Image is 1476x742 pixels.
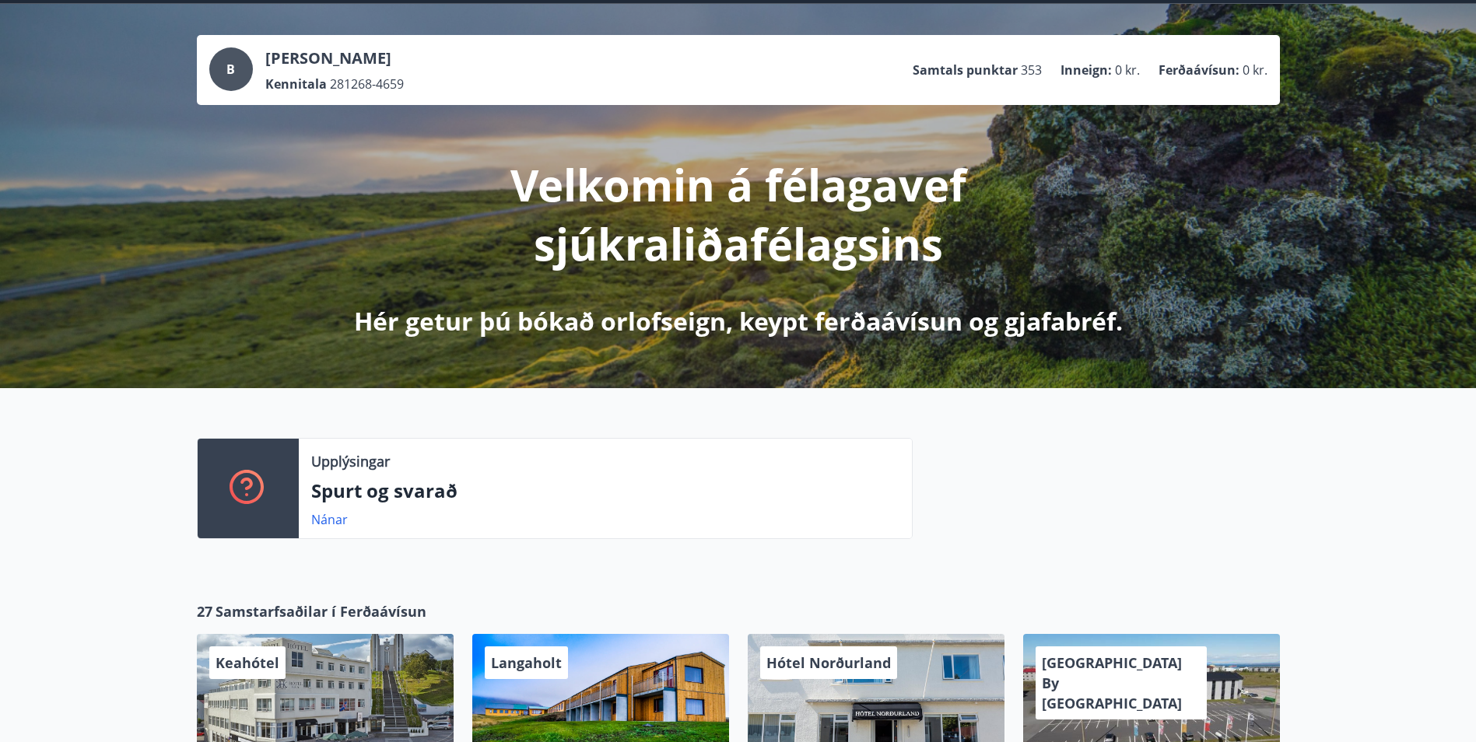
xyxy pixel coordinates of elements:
[1042,653,1182,712] span: [GEOGRAPHIC_DATA] By [GEOGRAPHIC_DATA]
[330,75,404,93] span: 281268-4659
[1243,61,1267,79] span: 0 kr.
[265,47,404,69] p: [PERSON_NAME]
[1061,61,1112,79] p: Inneign :
[311,511,348,528] a: Nánar
[311,478,899,504] p: Spurt og svarað
[265,75,327,93] p: Kennitala
[226,61,235,78] span: B
[1159,61,1239,79] p: Ferðaávísun :
[491,653,562,672] span: Langaholt
[311,451,390,471] p: Upplýsingar
[354,304,1123,338] p: Hér getur þú bókað orlofseign, keypt ferðaávísun og gjafabréf.
[216,653,279,672] span: Keahótel
[1115,61,1140,79] span: 0 kr.
[766,653,891,672] span: Hótel Norðurland
[913,61,1018,79] p: Samtals punktar
[197,601,212,621] span: 27
[328,155,1149,273] p: Velkomin á félagavef sjúkraliðafélagsins
[1021,61,1042,79] span: 353
[216,601,426,621] span: Samstarfsaðilar í Ferðaávísun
